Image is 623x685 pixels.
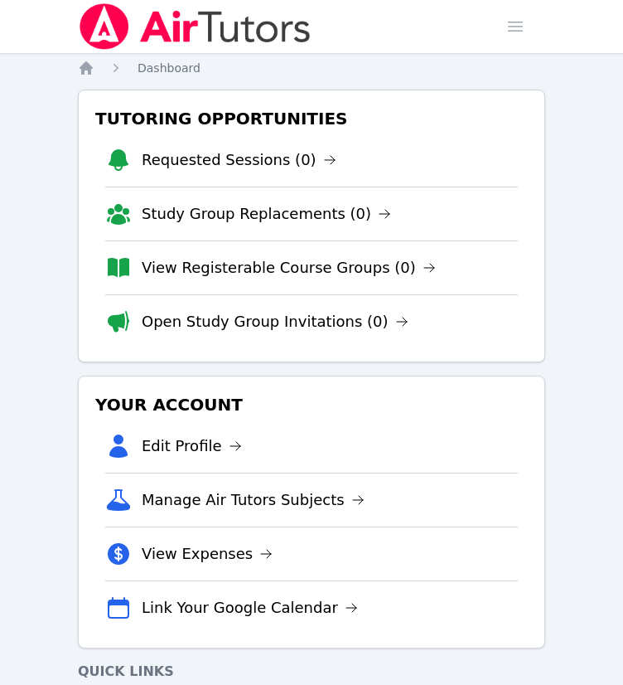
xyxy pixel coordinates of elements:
h3: Tutoring Opportunities [92,104,531,134]
a: View Expenses [142,542,273,566]
a: Open Study Group Invitations (0) [142,310,408,333]
a: Link Your Google Calendar [142,596,358,619]
a: Manage Air Tutors Subjects [142,488,365,512]
h3: Your Account [92,390,531,420]
a: Edit Profile [142,435,242,458]
a: Requested Sessions (0) [142,148,336,172]
span: Dashboard [138,61,200,75]
nav: Breadcrumb [78,60,545,76]
a: View Registerable Course Groups (0) [142,256,436,279]
a: Study Group Replacements (0) [142,202,391,226]
img: Air Tutors [78,3,312,50]
h4: Quick Links [78,662,545,682]
a: Dashboard [138,60,200,76]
